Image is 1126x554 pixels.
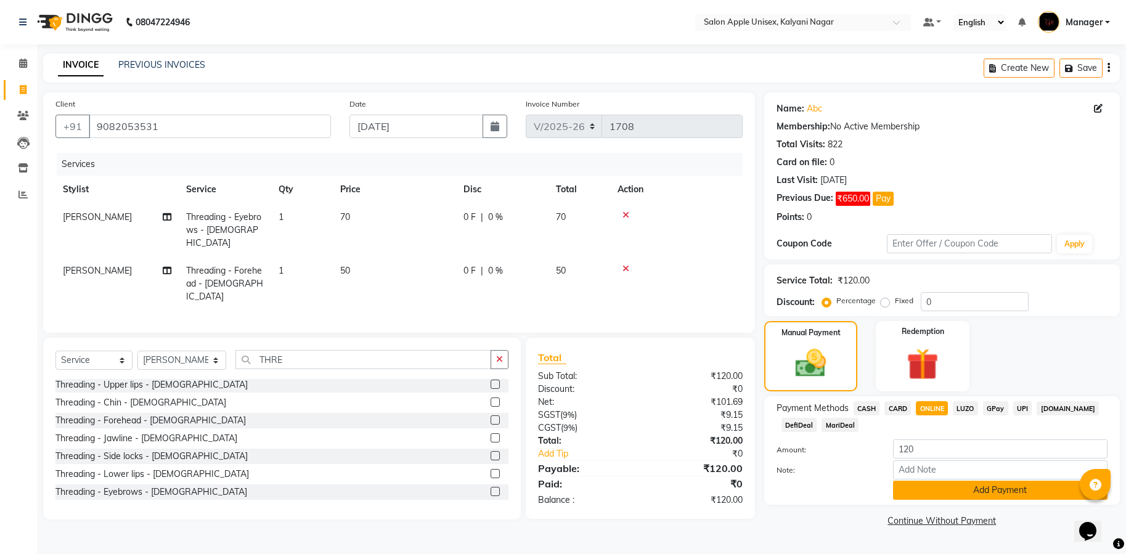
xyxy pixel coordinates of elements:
div: Paid: [529,476,640,491]
span: 1 [279,265,284,276]
div: Balance : [529,494,640,507]
div: Service Total: [777,274,833,287]
img: logo [31,5,116,39]
span: Threading - Eyebrows - [DEMOGRAPHIC_DATA] [186,211,261,248]
span: [PERSON_NAME] [63,265,132,276]
div: ₹0 [640,383,752,396]
div: ( ) [529,409,640,422]
div: Sub Total: [529,370,640,383]
div: [DATE] [820,174,847,187]
span: 0 F [463,211,476,224]
img: _cash.svg [786,346,836,381]
div: No Active Membership [777,120,1108,133]
input: Search or Scan [235,350,491,369]
span: ONLINE [916,401,948,415]
label: Invoice Number [526,99,579,110]
button: Save [1059,59,1103,78]
span: Threading - Forehead - [DEMOGRAPHIC_DATA] [186,265,263,302]
div: ₹120.00 [640,494,752,507]
div: Previous Due: [777,192,833,206]
label: Manual Payment [781,327,841,338]
img: _gift.svg [897,344,949,384]
span: CASH [854,401,880,415]
span: SGST [538,409,560,420]
label: Client [55,99,75,110]
span: CARD [884,401,911,415]
span: 9% [563,410,574,420]
label: Percentage [836,295,876,306]
a: Abc [807,102,822,115]
span: 70 [340,211,350,222]
span: UPI [1013,401,1032,415]
a: Continue Without Payment [767,515,1117,528]
th: Price [333,176,456,203]
div: Threading - Forehead - [DEMOGRAPHIC_DATA] [55,414,246,427]
div: ₹0 [659,447,752,460]
span: Payment Methods [777,402,849,415]
span: LUZO [953,401,978,415]
div: Threading - Upper lips - [DEMOGRAPHIC_DATA] [55,378,248,391]
span: 50 [340,265,350,276]
span: 0 F [463,264,476,277]
input: Amount [893,439,1108,458]
b: 08047224946 [136,5,190,39]
label: Date [349,99,366,110]
label: Note: [767,465,884,476]
button: Add Payment [893,481,1108,500]
span: [DOMAIN_NAME] [1037,401,1099,415]
div: Card on file: [777,156,827,169]
th: Qty [271,176,333,203]
div: Payable: [529,461,640,476]
div: Threading - Lower lips - [DEMOGRAPHIC_DATA] [55,468,249,481]
th: Service [179,176,271,203]
input: Enter Offer / Coupon Code [887,234,1053,253]
div: 822 [828,138,842,151]
span: Total [538,351,566,364]
div: ₹120.00 [640,370,752,383]
span: ₹650.00 [836,192,870,206]
span: DefiDeal [781,418,817,432]
div: Coupon Code [777,237,887,250]
div: ₹9.15 [640,422,752,434]
th: Stylist [55,176,179,203]
a: Add Tip [529,447,659,460]
div: ₹120.00 [640,434,752,447]
label: Fixed [895,295,913,306]
th: Disc [456,176,549,203]
div: Threading - Jawline - [DEMOGRAPHIC_DATA] [55,432,237,445]
span: MariDeal [822,418,859,432]
div: Name: [777,102,804,115]
div: ₹9.15 [640,409,752,422]
a: INVOICE [58,54,104,76]
div: Total Visits: [777,138,825,151]
div: ( ) [529,422,640,434]
div: ₹120.00 [640,461,752,476]
span: Manager [1066,16,1103,29]
div: ₹0 [640,476,752,491]
div: 0 [807,211,812,224]
a: PREVIOUS INVOICES [118,59,205,70]
button: +91 [55,115,90,138]
span: 0 % [488,264,503,277]
div: Threading - Chin - [DEMOGRAPHIC_DATA] [55,396,226,409]
span: 9% [563,423,575,433]
div: 0 [830,156,834,169]
button: Create New [984,59,1055,78]
div: Discount: [529,383,640,396]
div: Membership: [777,120,830,133]
span: | [481,264,483,277]
img: Manager [1038,11,1059,33]
span: 70 [556,211,566,222]
span: 50 [556,265,566,276]
th: Total [549,176,610,203]
iframe: chat widget [1074,505,1114,542]
button: Apply [1057,235,1092,253]
span: 1 [279,211,284,222]
div: ₹120.00 [838,274,870,287]
label: Redemption [902,326,944,337]
input: Search by Name/Mobile/Email/Code [89,115,331,138]
div: Last Visit: [777,174,818,187]
span: | [481,211,483,224]
span: [PERSON_NAME] [63,211,132,222]
div: Total: [529,434,640,447]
